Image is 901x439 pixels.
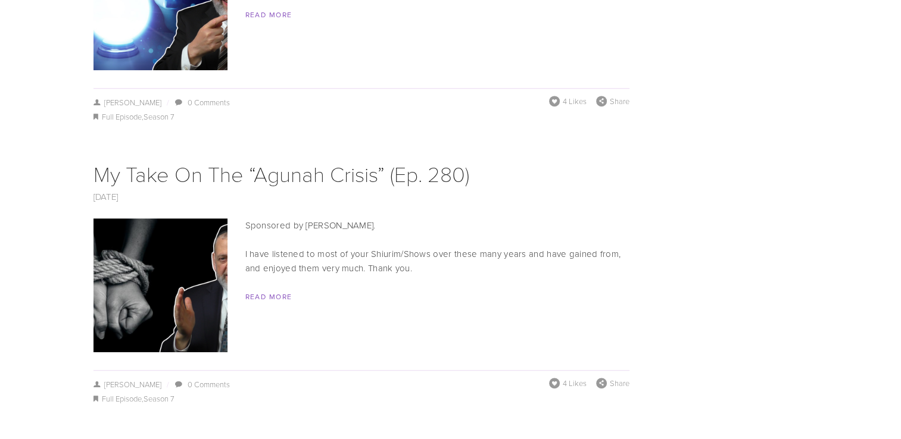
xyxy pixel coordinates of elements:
div: Share [596,378,629,388]
a: [PERSON_NAME] [93,379,162,390]
a: [DATE] [93,190,119,203]
span: / [161,379,173,390]
div: , [93,392,629,406]
span: / [161,97,173,108]
span: 4 Likes [563,96,587,106]
div: Share [596,96,629,106]
img: My Take On The “Agunah Crisis” (Ep. 280) [41,218,279,352]
a: 0 Comments [188,379,230,390]
a: Season 7 [144,111,174,122]
span: 4 Likes [563,378,587,388]
p: Sponsored by [PERSON_NAME]. [93,218,629,233]
a: Read More [245,291,292,302]
a: 0 Comments [188,97,230,108]
div: , [93,110,629,124]
a: Full Episode [102,111,142,122]
a: Read More [245,10,292,20]
a: Full Episode [102,393,142,404]
a: My Take On The “Agunah Crisis” (Ep. 280) [93,159,469,188]
a: Season 7 [144,393,174,404]
p: I have listened to most of your Shiurim/Shows over these many years and have gained from, and enj... [93,247,629,275]
a: [PERSON_NAME] [93,97,162,108]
